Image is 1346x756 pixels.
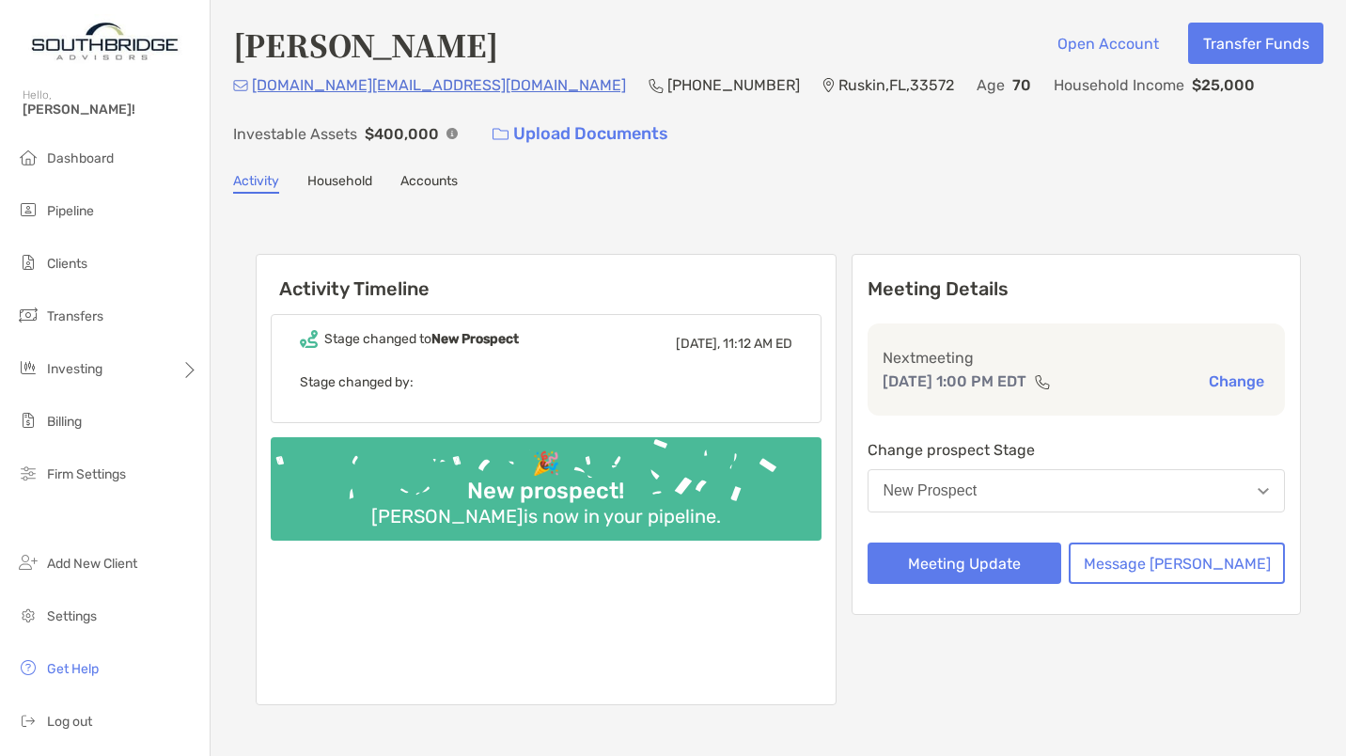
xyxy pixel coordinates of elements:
[47,150,114,166] span: Dashboard
[300,370,792,394] p: Stage changed by:
[233,23,498,66] h4: [PERSON_NAME]
[524,450,568,478] div: 🎉
[868,469,1286,512] button: New Prospect
[649,78,664,93] img: Phone Icon
[300,330,318,348] img: Event icon
[17,198,39,221] img: pipeline icon
[1203,371,1270,391] button: Change
[17,462,39,484] img: firm-settings icon
[1188,23,1323,64] button: Transfer Funds
[47,414,82,430] span: Billing
[977,73,1005,97] p: Age
[47,203,94,219] span: Pipeline
[47,466,126,482] span: Firm Settings
[868,438,1286,462] p: Change prospect Stage
[47,608,97,624] span: Settings
[17,304,39,326] img: transfers icon
[47,714,92,730] span: Log out
[667,73,800,97] p: [PHONE_NUMBER]
[868,277,1286,301] p: Meeting Details
[431,331,519,347] b: New Prospect
[17,656,39,679] img: get-help icon
[47,661,99,677] span: Get Help
[883,370,1026,393] p: [DATE] 1:00 PM EDT
[47,556,137,572] span: Add New Client
[17,551,39,574] img: add_new_client icon
[364,505,728,528] div: [PERSON_NAME] is now in your pipeline.
[233,122,357,146] p: Investable Assets
[493,128,509,141] img: button icon
[676,336,720,352] span: [DATE],
[257,255,836,300] h6: Activity Timeline
[307,173,372,194] a: Household
[1258,488,1269,495] img: Open dropdown arrow
[365,122,439,146] p: $400,000
[252,73,626,97] p: [DOMAIN_NAME][EMAIL_ADDRESS][DOMAIN_NAME]
[47,308,103,324] span: Transfers
[17,409,39,432] img: billing icon
[17,604,39,626] img: settings icon
[1042,23,1173,64] button: Open Account
[838,73,954,97] p: Ruskin , FL , 33572
[23,102,198,118] span: [PERSON_NAME]!
[17,251,39,274] img: clients icon
[868,543,1062,584] button: Meeting Update
[822,78,835,93] img: Location Icon
[23,8,187,75] img: Zoe Logo
[47,361,102,377] span: Investing
[233,173,279,194] a: Activity
[324,331,519,347] div: Stage changed to
[47,256,87,272] span: Clients
[480,114,681,154] a: Upload Documents
[460,478,632,505] div: New prospect!
[17,146,39,168] img: dashboard icon
[884,482,978,499] div: New Prospect
[1192,73,1255,97] p: $25,000
[17,709,39,732] img: logout icon
[233,80,248,91] img: Email Icon
[723,336,792,352] span: 11:12 AM ED
[1034,374,1051,389] img: communication type
[883,346,1271,370] p: Next meeting
[446,128,458,139] img: Info Icon
[17,356,39,379] img: investing icon
[1069,543,1285,584] button: Message [PERSON_NAME]
[1012,73,1031,97] p: 70
[1054,73,1184,97] p: Household Income
[400,173,458,194] a: Accounts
